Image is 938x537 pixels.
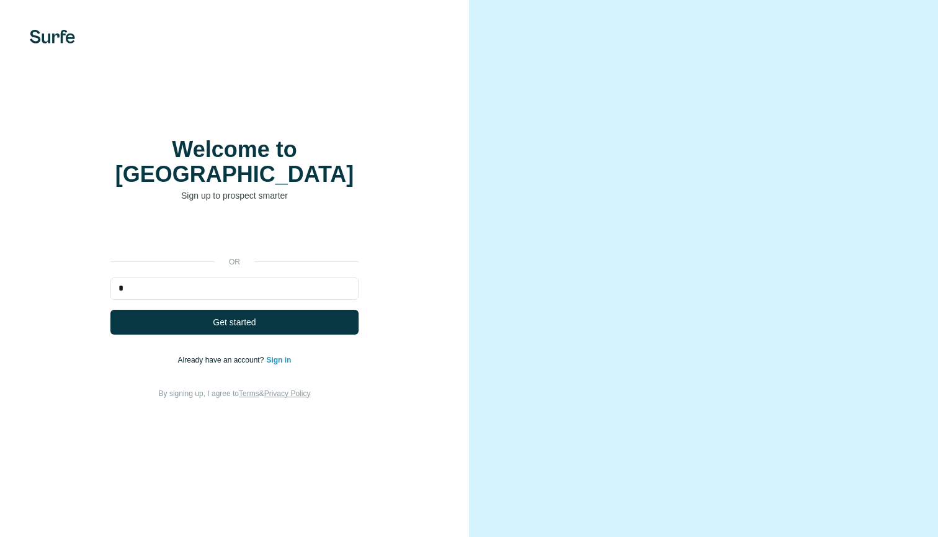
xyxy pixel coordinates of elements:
img: Surfe's logo [30,30,75,43]
span: Already have an account? [178,356,267,364]
div: تسجيل الدخول باستخدام حساب Google (يفتح الرابط في علامة تبويب جديدة) [110,220,359,248]
iframe: زر تسجيل الدخول باستخدام حساب Google [104,220,365,248]
h1: Welcome to [GEOGRAPHIC_DATA] [110,137,359,187]
p: or [215,256,254,268]
a: Sign in [266,356,291,364]
iframe: مربع حوار تسجيل الدخول باستخدام حساب Google [683,12,926,171]
span: By signing up, I agree to & [159,389,311,398]
a: Privacy Policy [264,389,311,398]
p: Sign up to prospect smarter [110,189,359,202]
a: Terms [239,389,259,398]
span: Get started [213,316,256,328]
button: Get started [110,310,359,335]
